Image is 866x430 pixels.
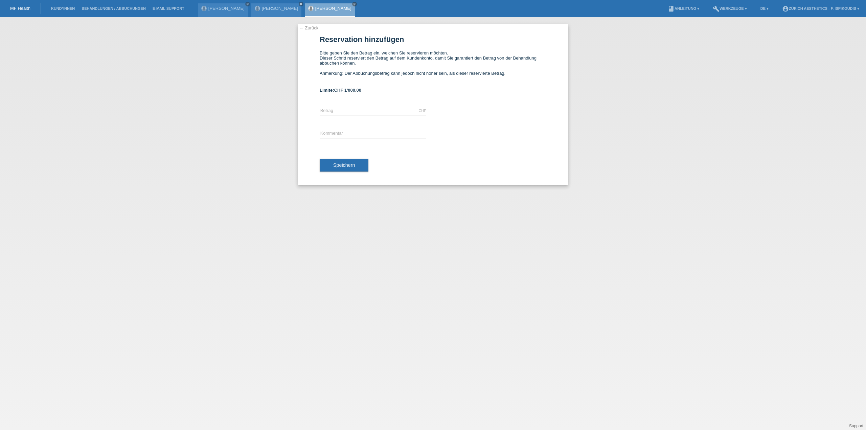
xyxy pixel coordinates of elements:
[320,159,368,172] button: Speichern
[208,6,245,11] a: [PERSON_NAME]
[315,6,351,11] a: [PERSON_NAME]
[418,109,426,113] div: CHF
[709,6,750,10] a: buildWerkzeuge ▾
[48,6,78,10] a: Kund*innen
[334,88,361,93] span: CHF 1'000.00
[320,35,546,44] h1: Reservation hinzufügen
[333,162,355,168] span: Speichern
[849,424,863,428] a: Support
[262,6,298,11] a: [PERSON_NAME]
[713,5,720,12] i: build
[668,5,675,12] i: book
[78,6,149,10] a: Behandlungen / Abbuchungen
[320,88,361,93] b: Limite:
[664,6,703,10] a: bookAnleitung ▾
[352,2,357,6] a: close
[299,25,318,30] a: ← Zurück
[149,6,188,10] a: E-Mail Support
[299,2,303,6] a: close
[10,6,30,11] a: MF Health
[757,6,772,10] a: DE ▾
[246,2,249,6] i: close
[782,5,789,12] i: account_circle
[779,6,863,10] a: account_circleZürich Aesthetics - F. Ispikoudis ▾
[353,2,356,6] i: close
[320,50,546,81] div: Bitte geben Sie den Betrag ein, welchen Sie reservieren möchten. Dieser Schritt reserviert den Be...
[245,2,250,6] a: close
